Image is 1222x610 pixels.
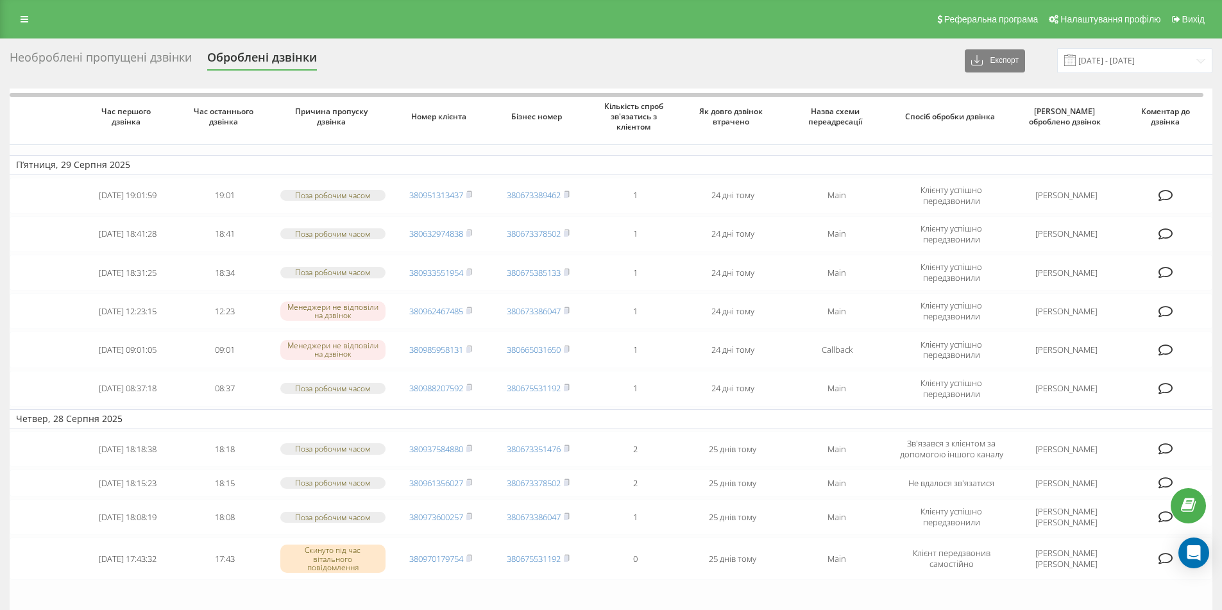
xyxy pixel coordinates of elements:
[409,443,463,455] a: 380937584880
[892,255,1010,291] td: Клієнту успішно передзвонили
[1011,178,1122,214] td: [PERSON_NAME]
[280,301,386,321] div: Менеджери не відповіли на дзвінок
[695,106,771,126] span: Як довго дзвінок втрачено
[409,305,463,317] a: 380962467485
[892,293,1010,329] td: Клієнту успішно передзвонили
[507,344,561,355] a: 380665031650
[176,371,274,407] td: 08:37
[586,499,684,535] td: 1
[187,106,264,126] span: Час останнього дзвінка
[409,189,463,201] a: 380951313437
[1178,538,1209,568] div: Open Intercom Messenger
[781,499,892,535] td: Main
[507,189,561,201] a: 380673389462
[684,538,781,580] td: 25 днів тому
[586,255,684,291] td: 1
[90,106,166,126] span: Час першого дзвінка
[285,106,380,126] span: Причина пропуску дзвінка
[409,228,463,239] a: 380632974838
[781,371,892,407] td: Main
[79,255,176,291] td: [DATE] 18:31:25
[207,51,317,71] div: Оброблені дзвінки
[176,255,274,291] td: 18:34
[79,332,176,368] td: [DATE] 09:01:05
[684,431,781,467] td: 25 днів тому
[507,228,561,239] a: 380673378502
[79,293,176,329] td: [DATE] 12:23:15
[965,49,1025,72] button: Експорт
[586,431,684,467] td: 2
[79,538,176,580] td: [DATE] 17:43:32
[507,477,561,489] a: 380673378502
[280,190,386,201] div: Поза робочим часом
[586,538,684,580] td: 0
[176,499,274,535] td: 18:08
[507,553,561,564] a: 380675531192
[280,545,386,573] div: Скинуто під час вітального повідомлення
[1132,106,1202,126] span: Коментар до дзвінка
[79,216,176,252] td: [DATE] 18:41:28
[1011,470,1122,496] td: [PERSON_NAME]
[403,112,479,122] span: Номер клієнта
[10,155,1212,174] td: П’ятниця, 29 Серпня 2025
[79,470,176,496] td: [DATE] 18:15:23
[892,371,1010,407] td: Клієнту успішно передзвонили
[409,511,463,523] a: 380973600257
[1011,293,1122,329] td: [PERSON_NAME]
[781,178,892,214] td: Main
[586,332,684,368] td: 1
[892,178,1010,214] td: Клієнту успішно передзвонили
[409,382,463,394] a: 380988207592
[781,332,892,368] td: Callback
[892,538,1010,580] td: Клієнт передзвонив самостійно
[1011,332,1122,368] td: [PERSON_NAME]
[781,431,892,467] td: Main
[409,267,463,278] a: 380933551954
[586,178,684,214] td: 1
[176,431,274,467] td: 18:18
[1011,255,1122,291] td: [PERSON_NAME]
[280,340,386,359] div: Менеджери не відповіли на дзвінок
[684,255,781,291] td: 24 дні тому
[409,553,463,564] a: 380970179754
[586,470,684,496] td: 2
[1022,106,1110,126] span: [PERSON_NAME] оброблено дзвінок
[684,371,781,407] td: 24 дні тому
[1182,14,1205,24] span: Вихід
[781,255,892,291] td: Main
[79,371,176,407] td: [DATE] 08:37:18
[908,477,994,489] span: Не вдалося зв'язатися
[684,293,781,329] td: 24 дні тому
[176,332,274,368] td: 09:01
[507,305,561,317] a: 380673386047
[1011,431,1122,467] td: [PERSON_NAME]
[892,332,1010,368] td: Клієнту успішно передзвонили
[892,499,1010,535] td: Клієнту успішно передзвонили
[176,470,274,496] td: 18:15
[1011,538,1122,580] td: [PERSON_NAME] [PERSON_NAME]
[280,383,386,394] div: Поза робочим часом
[507,382,561,394] a: 380675531192
[409,477,463,489] a: 380961356027
[684,332,781,368] td: 24 дні тому
[904,112,999,122] span: Спосіб обробки дзвінка
[10,51,192,71] div: Необроблені пропущені дзвінки
[781,470,892,496] td: Main
[781,293,892,329] td: Main
[793,106,881,126] span: Назва схеми переадресації
[176,178,274,214] td: 19:01
[176,538,274,580] td: 17:43
[10,409,1212,428] td: Четвер, 28 Серпня 2025
[684,499,781,535] td: 25 днів тому
[409,344,463,355] a: 380985958131
[944,14,1039,24] span: Реферальна програма
[280,267,386,278] div: Поза робочим часом
[176,216,274,252] td: 18:41
[507,443,561,455] a: 380673351476
[280,512,386,523] div: Поза робочим часом
[781,216,892,252] td: Main
[280,228,386,239] div: Поза робочим часом
[1011,371,1122,407] td: [PERSON_NAME]
[586,293,684,329] td: 1
[1011,499,1122,535] td: [PERSON_NAME] [PERSON_NAME]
